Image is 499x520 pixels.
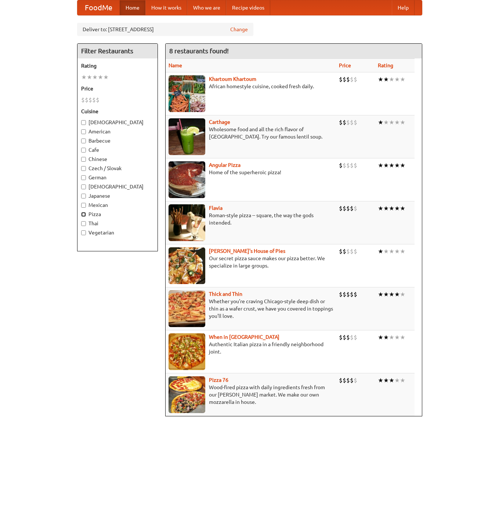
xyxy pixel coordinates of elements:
label: Barbecue [81,137,154,144]
li: $ [339,118,343,126]
li: ★ [378,118,383,126]
input: Cafe [81,148,86,153]
li: $ [350,376,354,384]
p: Home of the superheroic pizza! [169,169,333,176]
a: Home [120,0,145,15]
li: ★ [394,247,400,255]
li: $ [339,204,343,212]
p: Wood-fired pizza with daily ingredients fresh from our [PERSON_NAME] market. We make our own mozz... [169,384,333,406]
li: ★ [378,290,383,298]
a: Help [392,0,415,15]
img: khartoum.jpg [169,75,205,112]
li: $ [339,333,343,341]
li: $ [350,290,354,298]
a: Pizza 76 [209,377,228,383]
li: $ [354,161,357,169]
li: $ [343,75,346,83]
li: $ [346,118,350,126]
b: Carthage [209,119,230,125]
li: $ [339,161,343,169]
li: ★ [394,161,400,169]
input: Barbecue [81,139,86,143]
li: ★ [394,118,400,126]
li: $ [346,161,350,169]
p: African homestyle cuisine, cooked fresh daily. [169,83,333,90]
a: Name [169,62,182,68]
img: luigis.jpg [169,247,205,284]
label: Cafe [81,146,154,154]
h4: Filter Restaurants [77,44,158,58]
input: Vegetarian [81,230,86,235]
a: FoodMe [77,0,120,15]
h5: Cuisine [81,108,154,115]
li: $ [92,96,96,104]
li: ★ [378,333,383,341]
li: ★ [378,247,383,255]
li: $ [343,376,346,384]
li: ★ [383,161,389,169]
li: $ [354,118,357,126]
img: thick.jpg [169,290,205,327]
li: ★ [400,290,405,298]
input: Japanese [81,194,86,198]
li: ★ [383,118,389,126]
label: Pizza [81,211,154,218]
p: Wholesome food and all the rich flavor of [GEOGRAPHIC_DATA]. Try our famous lentil soup. [169,126,333,140]
li: ★ [394,75,400,83]
li: ★ [400,118,405,126]
li: $ [350,118,354,126]
li: ★ [383,204,389,212]
a: Recipe videos [226,0,270,15]
b: Angular Pizza [209,162,241,168]
li: ★ [383,333,389,341]
ng-pluralize: 8 restaurants found! [169,47,229,54]
label: Chinese [81,155,154,163]
li: ★ [400,247,405,255]
li: ★ [383,376,389,384]
li: ★ [400,333,405,341]
img: flavia.jpg [169,204,205,241]
li: $ [88,96,92,104]
input: German [81,175,86,180]
li: $ [339,290,343,298]
li: ★ [389,204,394,212]
label: American [81,128,154,135]
li: ★ [394,376,400,384]
li: $ [350,75,354,83]
li: $ [346,75,350,83]
li: $ [343,161,346,169]
h5: Rating [81,62,154,69]
label: Vegetarian [81,229,154,236]
li: ★ [400,161,405,169]
label: German [81,174,154,181]
li: ★ [389,290,394,298]
h5: Price [81,85,154,92]
label: Thai [81,220,154,227]
li: $ [354,376,357,384]
li: ★ [378,204,383,212]
li: ★ [378,376,383,384]
label: Japanese [81,192,154,200]
li: ★ [378,75,383,83]
li: ★ [383,290,389,298]
li: $ [354,247,357,255]
li: $ [350,204,354,212]
li: $ [350,247,354,255]
li: $ [343,204,346,212]
li: ★ [383,75,389,83]
p: Our secret pizza sauce makes our pizza better. We specialize in large groups. [169,255,333,269]
a: How it works [145,0,187,15]
li: ★ [389,333,394,341]
li: ★ [389,247,394,255]
li: ★ [389,376,394,384]
a: Who we are [187,0,226,15]
a: Thick and Thin [209,291,242,297]
li: $ [343,290,346,298]
a: Flavia [209,205,223,211]
a: Change [230,26,248,33]
img: pizza76.jpg [169,376,205,413]
li: $ [85,96,88,104]
input: Czech / Slovak [81,166,86,171]
li: ★ [400,376,405,384]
